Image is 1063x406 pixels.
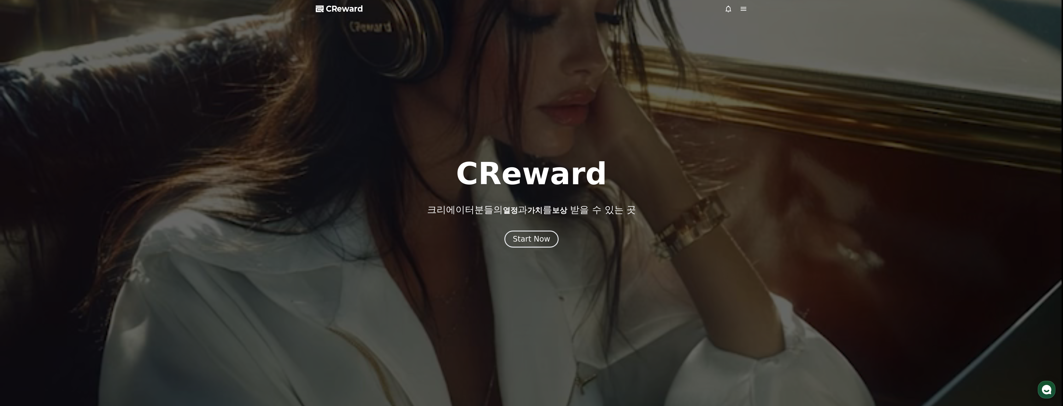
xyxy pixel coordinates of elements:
[552,206,567,215] span: 보상
[504,231,559,248] button: Start Now
[513,234,550,244] div: Start Now
[503,206,518,215] span: 열정
[326,4,363,14] span: CReward
[456,159,607,189] h1: CReward
[527,206,543,215] span: 가치
[316,4,363,14] a: CReward
[427,204,636,215] p: 크리에이터분들의 과 를 받을 수 있는 곳
[504,237,559,243] a: Start Now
